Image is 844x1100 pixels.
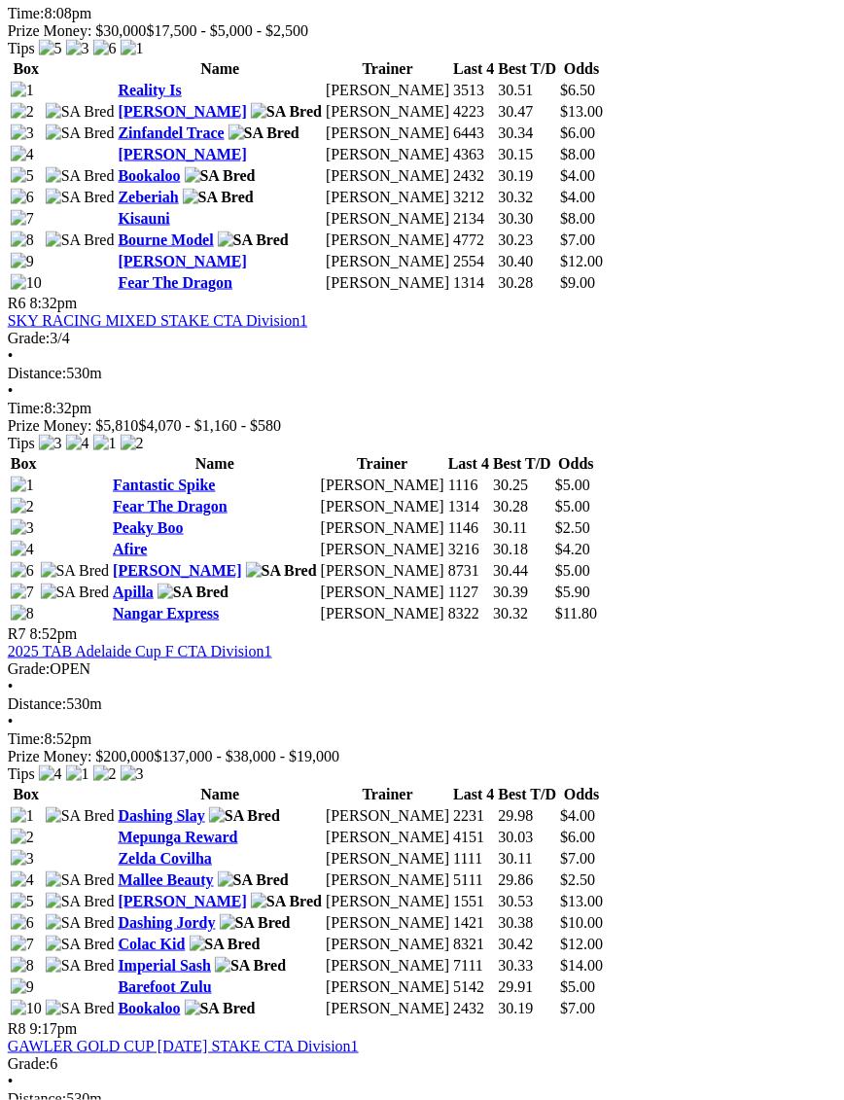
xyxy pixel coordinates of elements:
span: $137,000 - $38,000 - $19,000 [155,748,340,764]
span: $4,070 - $1,160 - $580 [139,417,282,434]
span: R8 [8,1020,26,1037]
span: $6.00 [560,829,595,845]
td: 1421 [452,913,495,933]
td: 3216 [447,540,490,559]
th: Last 4 [447,454,490,474]
th: Odds [554,454,598,474]
span: • [8,382,14,399]
td: 2231 [452,806,495,826]
a: Dashing Jordy [119,914,216,931]
img: 4 [66,435,89,452]
td: 1116 [447,476,490,495]
span: Tips [8,435,35,451]
td: [PERSON_NAME] [320,497,445,516]
td: 3513 [452,81,495,100]
img: 7 [11,936,34,953]
span: • [8,1073,14,1089]
td: 30.18 [492,540,552,559]
a: Zinfandel Trace [119,124,225,141]
span: $12.00 [560,936,603,952]
img: SA Bred [190,936,261,953]
span: Time: [8,5,45,21]
img: SA Bred [185,167,256,185]
td: [PERSON_NAME] [325,124,450,143]
td: [PERSON_NAME] [325,935,450,954]
td: [PERSON_NAME] [325,999,450,1018]
td: [PERSON_NAME] [325,828,450,847]
span: $5.90 [555,584,590,600]
img: 5 [39,40,62,57]
img: SA Bred [41,562,110,580]
td: 30.38 [498,913,558,933]
span: • [8,713,14,729]
span: $5.00 [555,562,590,579]
div: 8:32pm [8,400,836,417]
span: Time: [8,730,45,747]
td: 1146 [447,518,490,538]
img: SA Bred [41,584,110,601]
img: SA Bred [46,231,115,249]
img: 1 [11,477,34,494]
img: 6 [11,189,34,206]
td: [PERSON_NAME] [325,849,450,869]
span: $5.00 [555,477,590,493]
td: 30.34 [498,124,558,143]
th: Name [118,785,324,804]
td: [PERSON_NAME] [320,476,445,495]
img: SA Bred [46,914,115,932]
td: 30.32 [498,188,558,207]
img: SA Bred [46,167,115,185]
a: Afire [113,541,147,557]
td: [PERSON_NAME] [320,561,445,581]
td: 8322 [447,604,490,623]
img: 8 [11,231,34,249]
td: 30.19 [498,999,558,1018]
a: Imperial Sash [119,957,212,974]
td: 1314 [447,497,490,516]
span: 8:32pm [30,295,78,311]
img: 6 [93,40,117,57]
div: Prize Money: $200,000 [8,748,836,765]
img: SA Bred [209,807,280,825]
a: GAWLER GOLD CUP [DATE] STAKE CTA Division1 [8,1038,359,1054]
img: 10 [11,274,42,292]
span: $7.00 [560,850,595,867]
span: 8:52pm [30,625,78,642]
span: 9:17pm [30,1020,78,1037]
td: 30.32 [492,604,552,623]
td: 30.03 [498,828,558,847]
a: 2025 TAB Adelaide Cup F CTA Division1 [8,643,272,659]
span: $12.00 [560,253,603,269]
a: Bookaloo [119,167,181,184]
img: 8 [11,957,34,975]
img: 10 [11,1000,42,1017]
img: 1 [121,40,144,57]
a: Zelda Covilha [119,850,212,867]
span: • [8,678,14,694]
a: Peaky Boo [113,519,183,536]
img: SA Bred [46,103,115,121]
img: 5 [11,167,34,185]
th: Trainer [325,59,450,79]
span: $6.00 [560,124,595,141]
img: 4 [11,541,34,558]
span: $2.50 [555,519,590,536]
img: 2 [11,498,34,515]
td: 2134 [452,209,495,229]
a: Fear The Dragon [113,498,228,515]
td: [PERSON_NAME] [325,166,450,186]
img: SA Bred [46,936,115,953]
a: Dashing Slay [119,807,205,824]
span: $13.00 [560,893,603,909]
span: Box [11,455,37,472]
td: 30.42 [498,935,558,954]
div: 530m [8,695,836,713]
a: [PERSON_NAME] [113,562,241,579]
div: Prize Money: $5,810 [8,417,836,435]
img: SA Bred [220,914,291,932]
img: SA Bred [218,871,289,889]
td: 3212 [452,188,495,207]
a: Mepunga Reward [119,829,238,845]
span: $11.80 [555,605,597,621]
th: Last 4 [452,59,495,79]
